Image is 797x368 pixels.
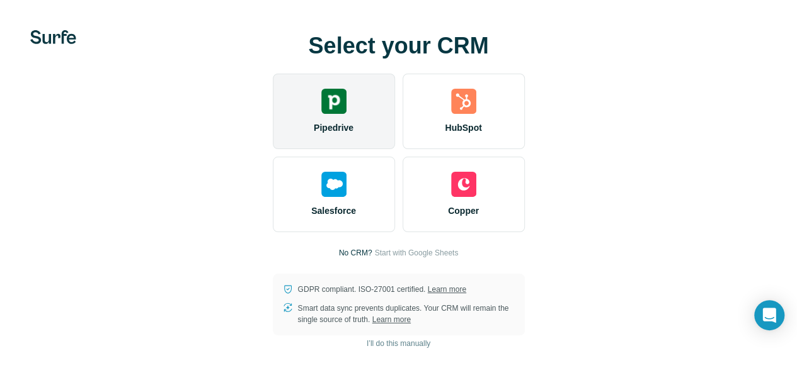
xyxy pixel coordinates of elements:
[448,204,479,217] span: Copper
[321,172,347,197] img: salesforce's logo
[298,284,466,295] p: GDPR compliant. ISO-27001 certified.
[428,285,466,294] a: Learn more
[754,300,784,330] div: Open Intercom Messenger
[339,247,372,259] p: No CRM?
[314,121,353,134] span: Pipedrive
[451,89,476,114] img: hubspot's logo
[273,33,525,59] h1: Select your CRM
[321,89,347,114] img: pipedrive's logo
[358,334,439,353] button: I’ll do this manually
[311,204,356,217] span: Salesforce
[298,303,515,325] p: Smart data sync prevents duplicates. Your CRM will remain the single source of truth.
[372,315,411,324] a: Learn more
[30,30,76,44] img: Surfe's logo
[367,338,430,349] span: I’ll do this manually
[374,247,458,259] button: Start with Google Sheets
[445,121,481,134] span: HubSpot
[451,172,476,197] img: copper's logo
